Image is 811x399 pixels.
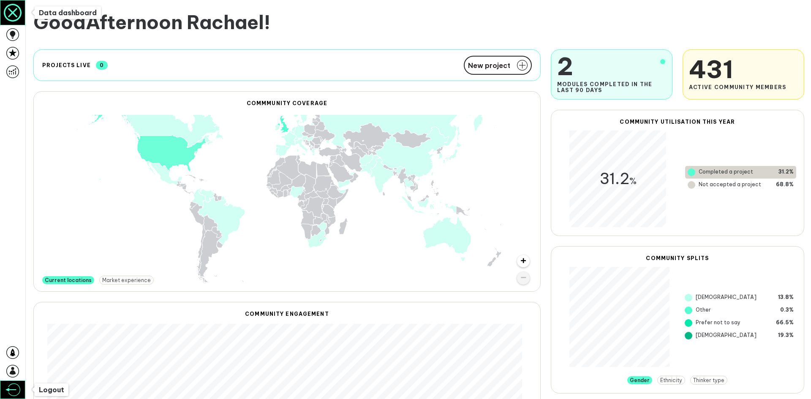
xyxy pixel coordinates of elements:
[699,168,753,176] span: Completed a project
[696,332,757,339] span: [DEMOGRAPHIC_DATA]
[187,10,270,34] span: Rachael !
[559,119,796,125] h2: Community Utilisation this year
[557,81,666,93] span: Modules completed in the last 90 days
[690,376,727,385] button: Thinker type
[699,181,761,189] span: Not accepted a project
[629,175,637,187] span: %
[42,62,91,68] h2: Projects live
[778,294,794,301] span: 13.8%
[557,51,666,81] span: 2
[778,168,794,176] span: 31.2%
[96,61,108,70] span: 0
[696,307,711,314] span: Other
[696,294,757,301] span: [DEMOGRAPHIC_DATA]
[39,385,64,394] span: Logout
[99,276,154,285] button: Market experience
[34,100,540,106] h2: Commmunity Coverage
[47,311,527,317] h2: Community Engagement
[42,276,94,284] button: Current locations
[559,255,796,261] h2: Community Splits
[517,272,530,285] a: Zoom out
[780,307,794,314] span: 0.3%
[599,169,637,188] span: 31.2
[464,56,532,75] button: New project
[776,181,794,189] span: 68.8%
[627,376,652,384] button: Gender
[39,8,97,17] span: Data dashboard
[696,319,740,327] span: Prefer not to say
[778,332,794,339] span: 19.3%
[468,62,510,69] span: New project
[657,376,685,385] button: Ethnicity
[689,54,787,84] span: 431
[517,255,530,268] a: Zoom in
[689,84,787,90] span: Active Community Members
[776,319,794,327] span: 66.5%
